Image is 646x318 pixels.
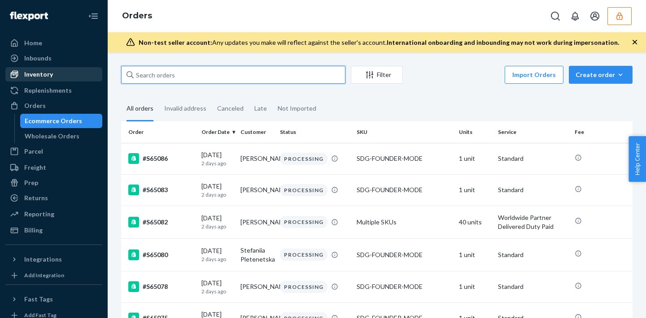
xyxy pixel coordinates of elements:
[357,185,452,194] div: SDG-FOUNDER-MODE
[357,282,452,291] div: SDG-FOUNDER-MODE
[569,66,633,84] button: Create order
[237,143,276,174] td: [PERSON_NAME]
[24,226,43,235] div: Billing
[121,121,198,143] th: Order
[24,210,54,219] div: Reporting
[498,213,567,231] p: Worldwide Partner Delivered Duty Paid
[128,249,194,260] div: #S65080
[127,97,153,121] div: All orders
[498,282,567,291] p: Standard
[280,249,327,261] div: PROCESSING
[5,99,102,113] a: Orders
[201,223,233,230] p: 2 days ago
[357,250,452,259] div: SDG-FOUNDER-MODE
[24,178,38,187] div: Prep
[128,153,194,164] div: #S65086
[5,67,102,82] a: Inventory
[10,12,48,21] img: Flexport logo
[24,295,53,304] div: Fast Tags
[494,121,571,143] th: Service
[128,281,194,292] div: #S65078
[24,86,72,95] div: Replenishments
[5,191,102,205] a: Returns
[24,163,46,172] div: Freight
[455,206,494,238] td: 40 units
[201,279,233,295] div: [DATE]
[201,255,233,263] p: 2 days ago
[357,154,452,163] div: SDG-FOUNDER-MODE
[5,83,102,98] a: Replenishments
[455,174,494,206] td: 1 unit
[24,54,52,63] div: Inbounds
[237,174,276,206] td: [PERSON_NAME]
[280,153,327,165] div: PROCESSING
[128,217,194,228] div: #S65082
[455,238,494,271] td: 1 unit
[139,38,619,47] div: Any updates you make will reflect against the seller's account.
[201,191,233,198] p: 2 days ago
[455,271,494,302] td: 1 unit
[5,51,102,65] a: Inbounds
[25,116,82,125] div: Ecommerce Orders
[280,281,327,293] div: PROCESSING
[139,39,212,46] span: Non-test seller account:
[201,150,233,167] div: [DATE]
[455,143,494,174] td: 1 unit
[121,66,345,84] input: Search orders
[201,182,233,198] div: [DATE]
[217,97,244,120] div: Canceled
[280,184,327,196] div: PROCESSING
[24,39,42,47] div: Home
[571,121,633,143] th: Fee
[498,250,567,259] p: Standard
[5,252,102,266] button: Integrations
[351,66,403,84] button: Filter
[5,207,102,221] a: Reporting
[5,144,102,159] a: Parcel
[201,214,233,230] div: [DATE]
[546,7,564,25] button: Open Search Box
[240,128,272,136] div: Customer
[201,159,233,167] p: 2 days ago
[5,160,102,175] a: Freight
[276,121,353,143] th: Status
[237,206,276,238] td: [PERSON_NAME]
[237,238,276,271] td: Stefaniia Pletenetska
[576,70,626,79] div: Create order
[128,185,194,195] div: #S65083
[353,121,455,143] th: SKU
[5,176,102,190] a: Prep
[566,7,584,25] button: Open notifications
[353,206,455,238] td: Multiple SKUs
[387,39,619,46] span: International onboarding and inbounding may not work during impersonation.
[629,136,646,182] button: Help Center
[24,70,53,79] div: Inventory
[280,216,327,228] div: PROCESSING
[586,7,604,25] button: Open account menu
[498,154,567,163] p: Standard
[498,185,567,194] p: Standard
[455,121,494,143] th: Units
[5,270,102,281] a: Add Integration
[122,11,152,21] a: Orders
[5,223,102,237] a: Billing
[20,129,103,143] a: Wholesale Orders
[24,271,64,279] div: Add Integration
[24,255,62,264] div: Integrations
[25,132,79,141] div: Wholesale Orders
[5,292,102,306] button: Fast Tags
[24,101,46,110] div: Orders
[201,246,233,263] div: [DATE]
[20,114,103,128] a: Ecommerce Orders
[24,147,43,156] div: Parcel
[505,66,563,84] button: Import Orders
[84,7,102,25] button: Close Navigation
[351,70,402,79] div: Filter
[254,97,267,120] div: Late
[237,271,276,302] td: [PERSON_NAME]
[201,288,233,295] p: 2 days ago
[198,121,237,143] th: Order Date
[278,97,316,120] div: Not Imported
[164,97,206,120] div: Invalid address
